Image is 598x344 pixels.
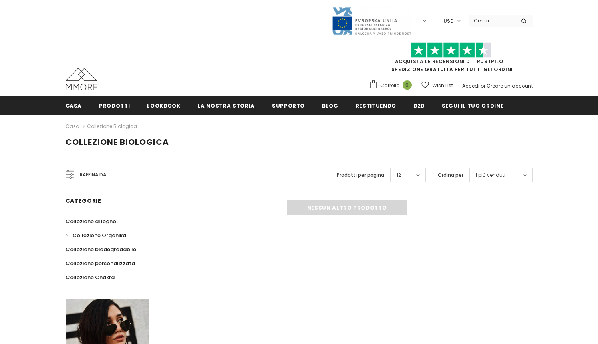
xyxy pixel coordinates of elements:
[66,214,116,228] a: Collezione di legno
[443,17,454,25] span: USD
[380,82,399,90] span: Carrello
[481,82,485,89] span: or
[462,82,479,89] a: Accedi
[99,96,130,114] a: Prodotti
[356,96,396,114] a: Restituendo
[147,102,180,110] span: Lookbook
[432,82,453,90] span: Wish List
[198,102,255,110] span: La nostra storia
[332,17,411,24] a: Javni Razpis
[442,102,503,110] span: Segui il tuo ordine
[487,82,533,89] a: Creare un account
[66,242,136,256] a: Collezione biodegradabile
[403,80,412,90] span: 0
[66,68,97,90] img: Casi MMORE
[369,46,533,73] span: SPEDIZIONE GRATUITA PER TUTTI GLI ORDINI
[476,171,505,179] span: I più venduti
[337,171,384,179] label: Prodotti per pagina
[99,102,130,110] span: Prodotti
[442,96,503,114] a: Segui il tuo ordine
[469,15,515,26] input: Search Site
[322,96,338,114] a: Blog
[66,218,116,225] span: Collezione di legno
[87,123,137,130] a: Collezione biologica
[66,122,79,131] a: Casa
[411,42,491,58] img: Fidati di Pilot Stars
[66,270,115,284] a: Collezione Chakra
[66,256,135,270] a: Collezione personalizzata
[413,96,425,114] a: B2B
[72,232,126,239] span: Collezione Organika
[66,228,126,242] a: Collezione Organika
[80,170,106,179] span: Raffina da
[413,102,425,110] span: B2B
[397,171,401,179] span: 12
[272,102,305,110] span: supporto
[147,96,180,114] a: Lookbook
[369,80,416,92] a: Carrello 0
[356,102,396,110] span: Restituendo
[322,102,338,110] span: Blog
[66,260,135,267] span: Collezione personalizzata
[66,96,82,114] a: Casa
[395,58,507,65] a: Acquista le recensioni di TrustPilot
[66,246,136,253] span: Collezione biodegradabile
[66,102,82,110] span: Casa
[272,96,305,114] a: supporto
[438,171,463,179] label: Ordina per
[332,6,411,36] img: Javni Razpis
[66,274,115,281] span: Collezione Chakra
[66,136,169,148] span: Collezione biologica
[66,197,101,205] span: Categorie
[421,78,453,92] a: Wish List
[198,96,255,114] a: La nostra storia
